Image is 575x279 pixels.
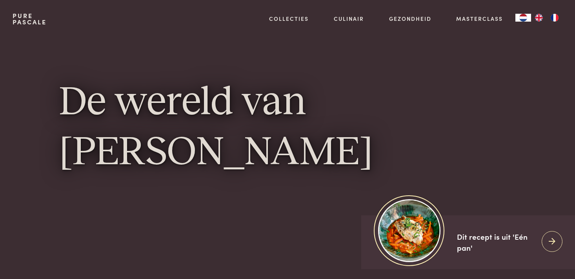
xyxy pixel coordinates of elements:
a: Gezondheid [389,15,431,23]
a: NL [515,14,531,22]
a: Culinair [334,15,364,23]
a: Masterclass [456,15,503,23]
a: EN [531,14,547,22]
ul: Language list [531,14,562,22]
a: https://admin.purepascale.com/wp-content/uploads/2025/08/home_recept_link.jpg Dit recept is uit '... [361,215,575,269]
h1: De wereld van [PERSON_NAME] [59,78,515,178]
a: FR [547,14,562,22]
aside: Language selected: Nederlands [515,14,562,22]
a: Collecties [269,15,309,23]
a: PurePascale [13,13,47,25]
img: https://admin.purepascale.com/wp-content/uploads/2025/08/home_recept_link.jpg [378,199,440,262]
div: Dit recept is uit 'Eén pan' [457,231,535,253]
div: Language [515,14,531,22]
